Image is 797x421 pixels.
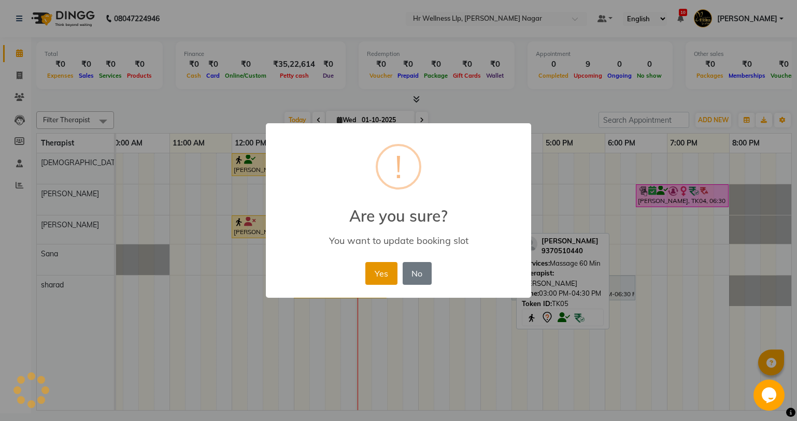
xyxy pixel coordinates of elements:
button: No [403,262,432,285]
div: You want to update booking slot [281,235,516,246]
button: Yes [365,262,397,285]
iframe: chat widget [753,380,787,411]
div: ! [395,146,402,187]
h2: Are you sure? [266,194,531,225]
